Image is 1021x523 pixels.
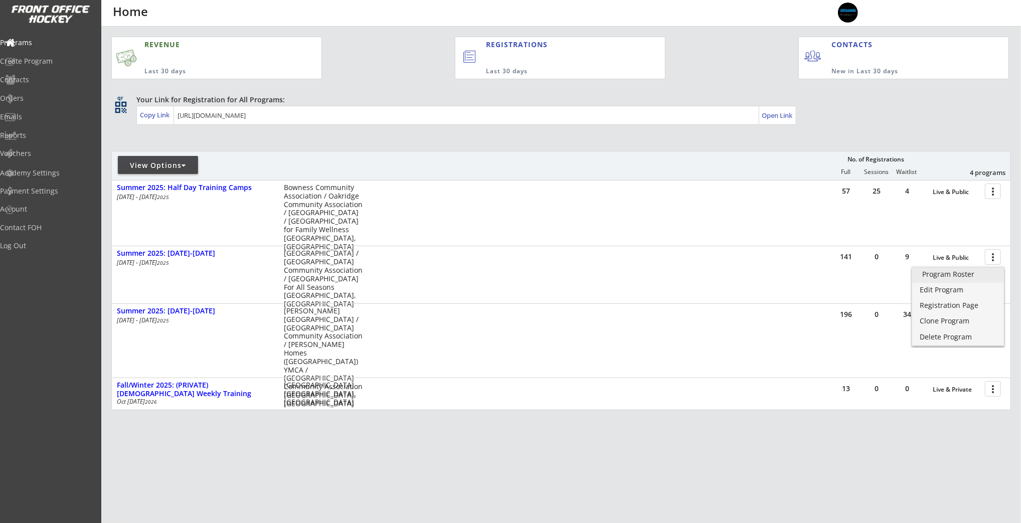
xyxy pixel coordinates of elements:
div: REVENUE [144,40,273,50]
button: more_vert [985,184,1001,199]
div: Live & Public [933,254,980,261]
div: [PERSON_NAME][GEOGRAPHIC_DATA] / [GEOGRAPHIC_DATA] Community Association / [PERSON_NAME] Homes ([... [284,307,363,408]
div: 196 [831,311,861,318]
button: more_vert [985,249,1001,265]
div: Fall/Winter 2025: (PRIVATE) [DEMOGRAPHIC_DATA] Weekly Training [117,381,273,398]
em: 2025 [157,194,169,201]
div: 0 [862,385,892,392]
div: Last 30 days [486,67,624,76]
div: 0 [862,253,892,260]
div: View Options [118,160,198,170]
div: CONTACTS [831,40,877,50]
div: Registration Page [920,302,996,309]
div: [DATE] - [DATE] [117,317,270,323]
div: No. of Registrations [845,156,907,163]
div: [GEOGRAPHIC_DATA] [GEOGRAPHIC_DATA], [GEOGRAPHIC_DATA] [284,381,363,406]
div: New in Last 30 days [831,67,962,76]
em: 2026 [145,398,157,405]
a: Program Roster [912,268,1004,283]
div: Summer 2025: [DATE]-[DATE] [117,249,273,258]
a: Registration Page [912,299,1004,314]
div: 13 [831,385,861,392]
div: Program Roster [922,271,994,278]
div: Oct [DATE] [117,399,270,405]
div: Open Link [762,111,793,120]
div: Delete Program [920,333,996,340]
div: Live & Private [933,386,980,393]
button: more_vert [985,381,1001,397]
div: [DATE] - [DATE] [117,194,270,200]
div: 0 [862,311,892,318]
div: 4 [892,188,922,195]
em: 2025 [157,317,169,324]
a: Open Link [762,108,793,122]
div: 57 [831,188,861,195]
div: Summer 2025: Half Day Training Camps [117,184,273,192]
button: qr_code [113,100,128,115]
div: 34 [892,311,922,318]
a: Edit Program [912,283,1004,298]
div: Summer 2025: [DATE]-[DATE] [117,307,273,315]
div: Last 30 days [144,67,273,76]
div: 141 [831,253,861,260]
div: Edit Program [920,286,996,293]
div: REGISTRATIONS [486,40,619,50]
em: 2025 [157,259,169,266]
div: [DATE] - [DATE] [117,260,270,266]
div: Live & Public [933,189,980,196]
div: qr [114,95,126,101]
div: 9 [892,253,922,260]
div: 4 programs [953,168,1005,177]
div: Full [831,168,861,176]
div: Waitlist [892,168,922,176]
div: Copy Link [140,110,172,119]
div: Sessions [862,168,892,176]
div: [GEOGRAPHIC_DATA] / [GEOGRAPHIC_DATA] Community Association / [GEOGRAPHIC_DATA] For All Seasons [... [284,249,363,308]
div: Your Link for Registration for All Programs: [136,95,980,105]
div: Bowness Community Association / Oakridge Community Association / [GEOGRAPHIC_DATA] / [GEOGRAPHIC_... [284,184,363,251]
div: 25 [862,188,892,195]
div: 0 [892,385,922,392]
div: Clone Program [920,317,996,324]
